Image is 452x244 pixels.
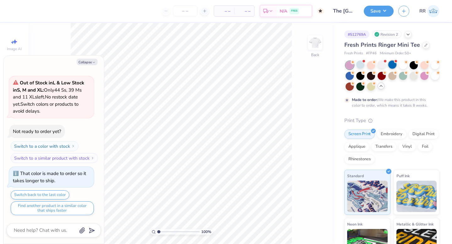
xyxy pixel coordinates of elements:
button: Switch to a similar product with stock [11,153,98,163]
button: Collapse [77,59,98,65]
span: No restock date yet. [13,94,78,107]
div: Transfers [371,142,396,151]
div: Embroidery [377,130,406,139]
div: Screen Print [344,130,375,139]
span: Standard [347,172,364,179]
span: FREE [291,9,298,13]
img: Back [309,36,321,49]
span: Only 44 Ss, 39 Ms and 11 XLs left. Switch colors or products to avoid delays. [13,80,84,114]
div: Vinyl [398,142,416,151]
span: 100 % [201,229,211,235]
span: – – [238,8,250,14]
span: Image AI [7,46,22,51]
button: Save [364,6,394,17]
span: Puff Ink [396,172,410,179]
span: N/A [280,8,287,14]
input: Untitled Design [328,5,359,17]
button: Switch to a color with stock [11,141,78,151]
div: That color is made to order so it takes longer to ship. [13,170,86,184]
span: Minimum Order: 50 + [380,51,411,56]
span: Metallic & Glitter Ink [396,221,433,227]
div: Revision 2 [373,30,401,38]
img: Rigil Kent Ricardo [427,5,439,17]
button: Switch back to the last color [11,190,69,199]
span: Fresh Prints [344,51,363,56]
input: – – [173,5,197,17]
span: Fresh Prints Ringer Mini Tee [344,41,420,49]
div: # 512769A [344,30,369,38]
div: Back [311,52,319,58]
div: Rhinestones [344,155,375,164]
span: RR [419,8,426,15]
strong: Out of Stock in L [20,80,56,86]
div: Not ready to order yet? [13,128,61,135]
img: Puff Ink [396,181,437,212]
button: Find another product in a similar color that ships faster [11,201,94,215]
div: Applique [344,142,369,151]
span: – – [218,8,230,14]
div: Digital Print [408,130,439,139]
img: Switch to a similar product with stock [91,156,94,160]
div: Foil [418,142,433,151]
span: # FP46 [366,51,377,56]
strong: & Low Stock in S, M and XL : [13,80,84,93]
span: Neon Ink [347,221,363,227]
strong: Made to order: [352,97,378,102]
div: Print Type [344,117,439,124]
img: Switch to a color with stock [71,144,75,148]
a: RR [419,5,439,17]
div: We make this product in this color to order, which means it takes 8 weeks. [352,97,429,108]
img: Standard [347,181,388,212]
